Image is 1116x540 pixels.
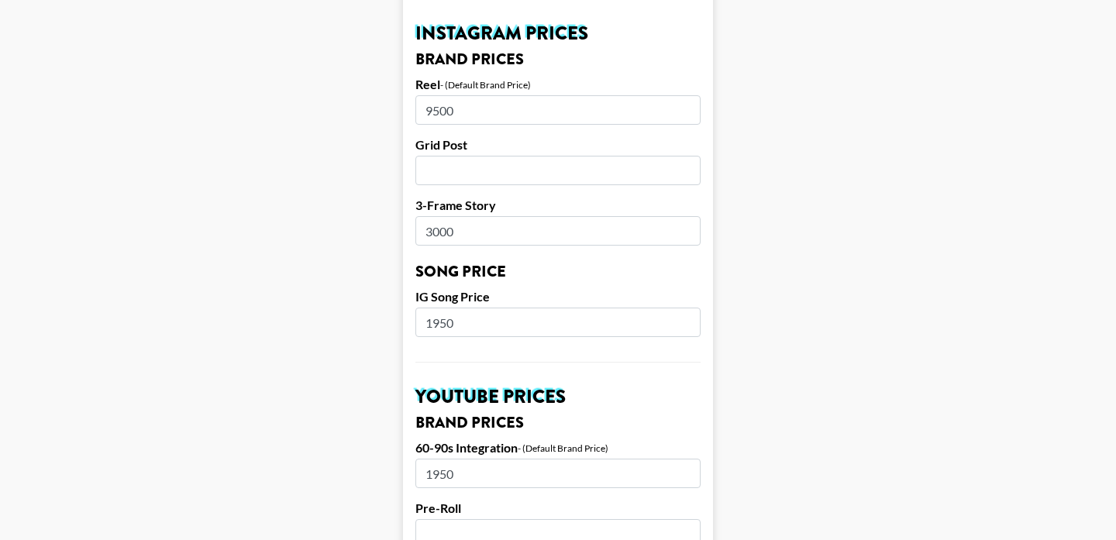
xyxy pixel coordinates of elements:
[415,77,440,92] label: Reel
[415,52,701,67] h3: Brand Prices
[415,137,701,153] label: Grid Post
[415,198,701,213] label: 3-Frame Story
[415,500,701,516] label: Pre-Roll
[415,289,701,304] label: IG Song Price
[415,415,701,431] h3: Brand Prices
[415,440,518,456] label: 60-90s Integration
[415,387,701,406] h2: YouTube Prices
[415,264,701,280] h3: Song Price
[440,79,531,91] div: - (Default Brand Price)
[518,442,608,454] div: - (Default Brand Price)
[415,24,701,43] h2: Instagram Prices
